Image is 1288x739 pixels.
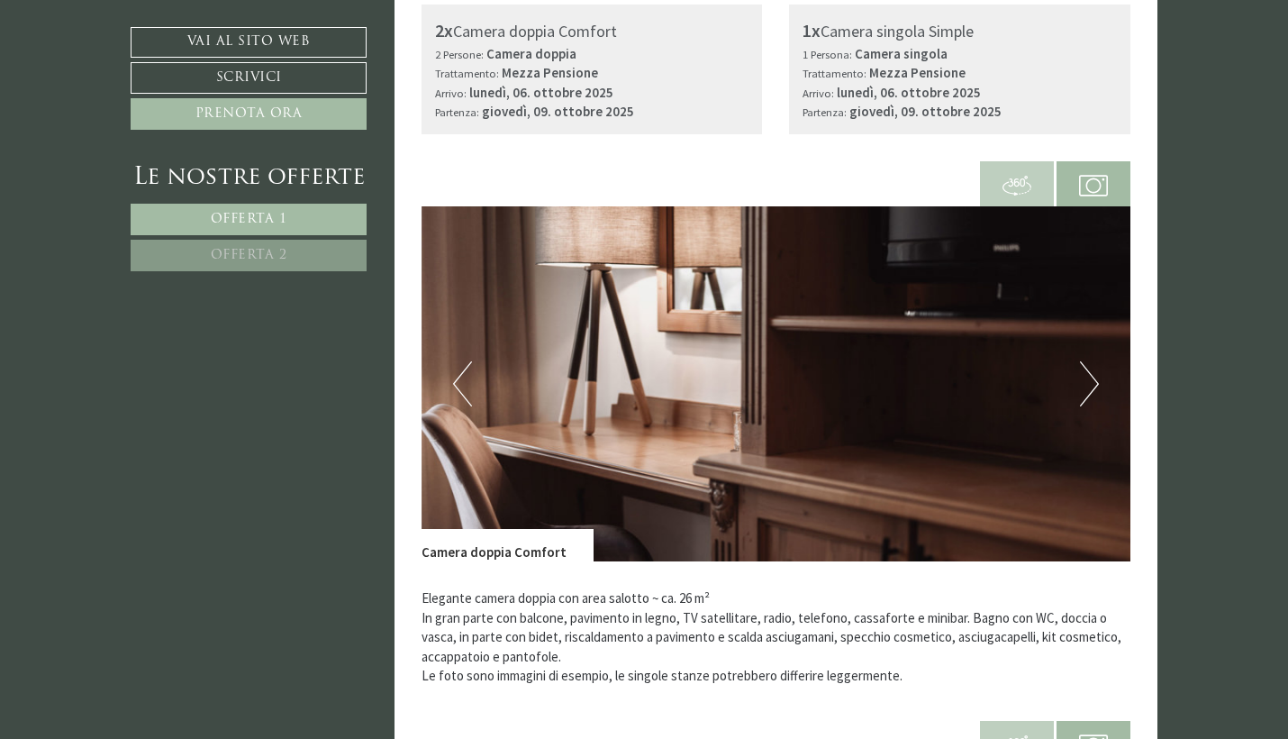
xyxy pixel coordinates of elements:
b: lunedì, 06. ottobre 2025 [837,84,981,101]
div: Camera singola Simple [803,18,1117,44]
small: 2 Persone: [435,47,484,61]
a: Scrivici [131,62,367,94]
div: Montis – Active Nature Spa [27,51,239,65]
div: Camera doppia Comfort [435,18,749,44]
img: camera.svg [1079,171,1108,200]
small: 07:48 [27,84,239,96]
div: [DATE] [325,14,385,42]
div: Camera doppia Comfort [422,529,594,561]
b: giovedì, 09. ottobre 2025 [849,103,1002,120]
span: Offerta 1 [211,213,287,226]
div: Buon giorno, come possiamo aiutarla? [14,48,248,99]
b: lunedì, 06. ottobre 2025 [469,84,613,101]
small: Trattamento: [803,66,866,80]
b: Mezza Pensione [869,64,966,81]
b: 1x [803,19,821,41]
a: Vai al sito web [131,27,367,58]
b: giovedì, 09. ottobre 2025 [482,103,634,120]
div: Le nostre offerte [131,161,367,195]
b: 2x [435,19,453,41]
small: Arrivo: [803,86,834,100]
small: Partenza: [803,105,847,119]
button: Invia [612,475,711,506]
p: Elegante camera doppia con area salotto ~ ca. 26 m² In gran parte con balcone, pavimento in legno... [422,588,1131,685]
button: Next [1080,361,1099,406]
span: Offerta 2 [211,249,287,262]
img: image [422,206,1131,561]
button: Previous [453,361,472,406]
small: Trattamento: [435,66,499,80]
b: Camera singola [855,45,948,62]
small: Arrivo: [435,86,467,100]
small: 1 Persona: [803,47,852,61]
b: Mezza Pensione [502,64,598,81]
a: Prenota ora [131,98,367,130]
b: Camera doppia [486,45,576,62]
img: 360-grad.svg [1002,171,1031,200]
small: Partenza: [435,105,479,119]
